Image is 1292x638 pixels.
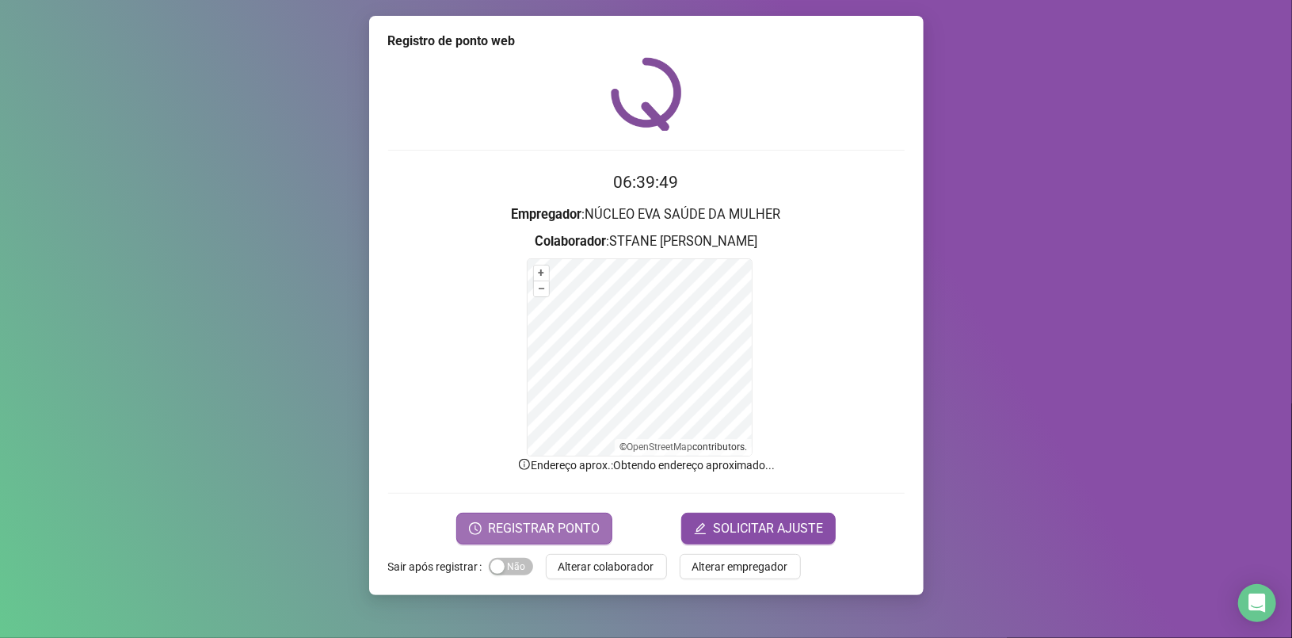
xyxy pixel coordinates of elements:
span: REGISTRAR PONTO [488,519,600,538]
button: – [534,281,549,296]
span: info-circle [517,457,532,472]
label: Sair após registrar [388,554,489,579]
strong: Colaborador [535,234,606,249]
button: Alterar empregador [680,554,801,579]
span: Alterar empregador [692,558,788,575]
span: SOLICITAR AJUSTE [713,519,823,538]
span: Alterar colaborador [558,558,654,575]
li: © contributors. [619,441,747,453]
div: Registro de ponto web [388,32,905,51]
div: Open Intercom Messenger [1238,584,1276,622]
span: edit [694,522,707,535]
time: 06:39:49 [614,173,679,192]
h3: : STFANE [PERSON_NAME] [388,231,905,252]
button: + [534,266,549,281]
img: QRPoint [611,57,682,131]
a: OpenStreetMap [627,441,692,453]
span: clock-circle [469,522,482,535]
button: Alterar colaborador [546,554,667,579]
strong: Empregador [512,207,582,222]
p: Endereço aprox. : Obtendo endereço aproximado... [388,457,905,474]
button: editSOLICITAR AJUSTE [681,513,836,544]
h3: : NÚCLEO EVA SAÚDE DA MULHER [388,204,905,225]
button: REGISTRAR PONTO [456,513,612,544]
